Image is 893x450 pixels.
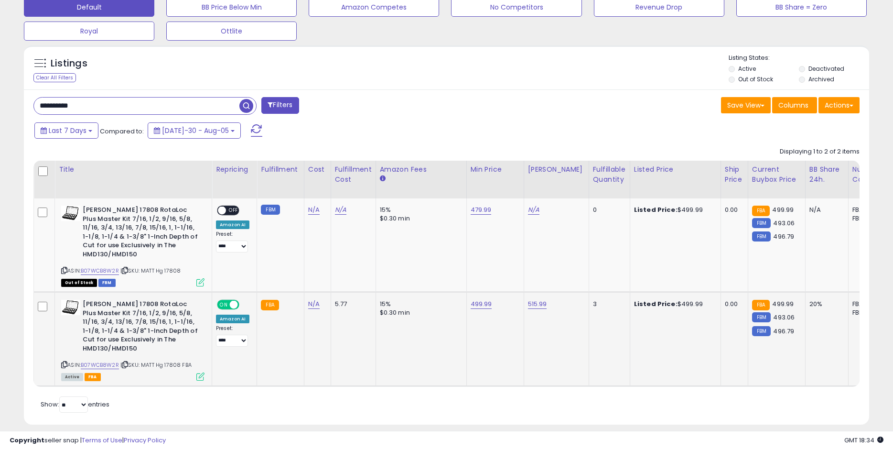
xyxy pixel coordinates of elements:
[634,206,713,214] div: $499.99
[471,205,492,215] a: 479.99
[809,165,844,185] div: BB Share 24h.
[216,325,249,347] div: Preset:
[634,205,678,214] b: Listed Price:
[808,65,844,73] label: Deactivated
[59,165,208,175] div: Title
[852,206,884,214] div: FBA: n/a
[33,73,76,82] div: Clear All Filters
[10,436,166,445] div: seller snap | |
[81,361,119,369] a: B07WCB8W2R
[528,165,585,175] div: [PERSON_NAME]
[162,126,229,135] span: [DATE]-30 - Aug-05
[308,299,320,309] a: N/A
[49,126,86,135] span: Last 7 Days
[752,218,771,228] small: FBM
[593,206,623,214] div: 0
[634,165,717,175] div: Listed Price
[216,231,249,252] div: Preset:
[773,327,794,336] span: 496.79
[261,165,300,175] div: Fulfillment
[772,205,794,214] span: 499.99
[634,299,678,308] b: Listed Price:
[808,75,834,83] label: Archived
[852,214,884,223] div: FBM: n/a
[238,301,253,309] span: OFF
[738,75,773,83] label: Out of Stock
[528,299,547,309] a: 515.99
[725,165,744,185] div: Ship Price
[380,308,459,317] div: $0.30 min
[380,165,463,175] div: Amazon Fees
[809,206,841,214] div: N/A
[10,436,44,445] strong: Copyright
[124,436,166,445] a: Privacy Policy
[780,147,860,156] div: Displaying 1 to 2 of 2 items
[261,97,299,114] button: Filters
[852,300,884,308] div: FBA: 0
[61,279,97,287] span: All listings that are currently out of stock and unavailable for purchase on Amazon
[721,97,771,113] button: Save View
[120,361,192,369] span: | SKU: MATT Hg 17808 FBA
[818,97,860,113] button: Actions
[61,373,83,381] span: All listings currently available for purchase on Amazon
[51,57,87,70] h5: Listings
[83,206,199,261] b: [PERSON_NAME] 17808 RotaLoc Plus Master Kit 7/16, 1/2, 9/16, 5/8, 11/16, 3/4, 13/16, 7/8, 15/16, ...
[725,206,741,214] div: 0.00
[335,300,368,308] div: 5.77
[216,315,249,323] div: Amazon AI
[773,232,794,241] span: 496.79
[752,300,770,310] small: FBA
[752,312,771,322] small: FBM
[593,165,626,185] div: Fulfillable Quantity
[528,205,539,215] a: N/A
[729,54,869,63] p: Listing States:
[752,206,770,216] small: FBA
[216,165,253,175] div: Repricing
[61,206,80,221] img: 41EbW8GKK0L._SL40_.jpg
[261,205,280,215] small: FBM
[772,299,794,308] span: 499.99
[471,299,492,309] a: 499.99
[778,100,808,110] span: Columns
[308,205,320,215] a: N/A
[725,300,741,308] div: 0.00
[471,165,520,175] div: Min Price
[308,165,327,175] div: Cost
[41,400,109,409] span: Show: entries
[166,22,297,41] button: Ottlite
[218,301,230,309] span: ON
[752,231,771,241] small: FBM
[752,165,801,185] div: Current Buybox Price
[380,214,459,223] div: $0.30 min
[61,206,204,285] div: ASIN:
[752,326,771,336] small: FBM
[120,267,181,274] span: | SKU: MATT Hg 17808
[98,279,116,287] span: FBM
[380,175,386,183] small: Amazon Fees.
[85,373,101,381] span: FBA
[772,97,817,113] button: Columns
[809,300,841,308] div: 20%
[773,219,795,228] span: 493.06
[852,308,884,317] div: FBM: 4
[738,65,756,73] label: Active
[335,165,372,185] div: Fulfillment Cost
[852,165,887,185] div: Num of Comp.
[100,127,144,136] span: Compared to:
[261,300,279,310] small: FBA
[34,122,98,139] button: Last 7 Days
[844,436,883,445] span: 2025-08-13 18:34 GMT
[380,300,459,308] div: 15%
[335,205,346,215] a: N/A
[773,313,795,322] span: 493.06
[634,300,713,308] div: $499.99
[81,267,119,275] a: B07WCB8W2R
[61,300,80,315] img: 41EbW8GKK0L._SL40_.jpg
[148,122,241,139] button: [DATE]-30 - Aug-05
[82,436,122,445] a: Terms of Use
[216,220,249,229] div: Amazon AI
[593,300,623,308] div: 3
[226,207,241,215] span: OFF
[83,300,199,355] b: [PERSON_NAME] 17808 RotaLoc Plus Master Kit 7/16, 1/2, 9/16, 5/8, 11/16, 3/4, 13/16, 7/8, 15/16, ...
[380,206,459,214] div: 15%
